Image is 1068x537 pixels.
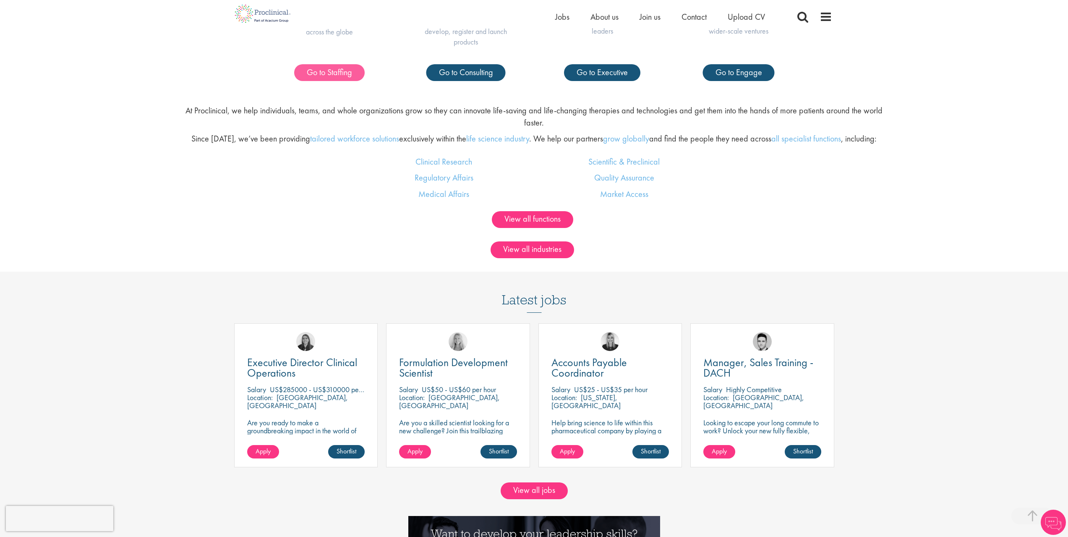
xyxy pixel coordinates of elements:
[328,445,365,458] a: Shortlist
[310,133,399,144] a: tailored workforce solutions
[703,393,729,402] span: Location:
[715,67,762,78] span: Go to Engage
[449,332,467,351] img: Shannon Briggs
[247,357,365,378] a: Executive Director Clinical Operations
[588,156,660,167] a: Scientific & Preclinical
[753,332,772,351] img: Connor Lynes
[703,385,722,394] span: Salary
[771,133,841,144] a: all specialist functions
[551,355,627,380] span: Accounts Payable Coordinator
[601,332,619,351] img: Janelle Jones
[422,385,496,394] p: US$50 - US$60 per hour
[426,64,506,81] a: Go to Consulting
[551,393,621,410] p: [US_STATE], [GEOGRAPHIC_DATA]
[415,156,472,167] a: Clinical Research
[551,385,570,394] span: Salary
[399,385,418,394] span: Salary
[728,11,765,22] a: Upload CV
[703,357,821,378] a: Manager, Sales Training - DACH
[399,357,517,378] a: Formulation Development Scientist
[480,445,517,458] a: Shortlist
[399,355,508,380] span: Formulation Development Scientist
[256,447,271,456] span: Apply
[247,355,357,380] span: Executive Director Clinical Operations
[703,419,821,451] p: Looking to escape your long commute to work? Unlock your new fully flexible, remote working posit...
[415,172,473,183] a: Regulatory Affairs
[551,419,669,443] p: Help bring science to life within this pharmaceutical company by playing a key role in their fina...
[501,482,568,499] a: View all jobs
[294,64,365,81] a: Go to Staffing
[180,105,888,128] p: At Proclinical, we help individuals, teams, and whole organizations grow so they can innovate lif...
[632,445,669,458] a: Shortlist
[399,393,500,410] p: [GEOGRAPHIC_DATA], [GEOGRAPHIC_DATA]
[703,64,775,81] a: Go to Engage
[603,133,649,144] a: grow globally
[600,189,648,199] a: Market Access
[439,67,493,78] span: Go to Consulting
[703,355,813,380] span: Manager, Sales Training - DACH
[577,67,628,78] span: Go to Executive
[703,393,804,410] p: [GEOGRAPHIC_DATA], [GEOGRAPHIC_DATA]
[574,385,648,394] p: US$25 - US$35 per hour
[560,447,575,456] span: Apply
[551,357,669,378] a: Accounts Payable Coordinator
[712,447,727,456] span: Apply
[247,393,348,410] p: [GEOGRAPHIC_DATA], [GEOGRAPHIC_DATA]
[6,506,113,531] iframe: reCAPTCHA
[682,11,707,22] a: Contact
[418,189,469,199] a: Medical Affairs
[492,211,573,228] a: View all functions
[590,11,619,22] a: About us
[551,445,583,458] a: Apply
[551,393,577,402] span: Location:
[399,445,431,458] a: Apply
[703,445,735,458] a: Apply
[502,272,567,313] h3: Latest jobs
[555,11,569,22] a: Jobs
[247,419,365,458] p: Are you ready to make a groundbreaking impact in the world of biotechnology? Join a growing compa...
[399,419,517,458] p: Are you a skilled scientist looking for a new challenge? Join this trailblazing biotech on the cu...
[307,67,352,78] span: Go to Staffing
[180,133,888,145] p: Since [DATE], we’ve been providing exclusively within the . We help our partners and find the peo...
[466,133,529,144] a: life science industry
[247,445,279,458] a: Apply
[407,447,423,456] span: Apply
[296,332,315,351] img: Ciara Noble
[247,385,266,394] span: Salary
[640,11,661,22] a: Join us
[785,445,821,458] a: Shortlist
[491,241,574,258] a: View all industries
[594,172,654,183] a: Quality Assurance
[247,393,273,402] span: Location:
[726,385,782,394] p: Highly Competitive
[564,64,640,81] a: Go to Executive
[399,393,425,402] span: Location:
[270,385,381,394] p: US$285000 - US$310000 per annum
[1041,510,1066,535] img: Chatbot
